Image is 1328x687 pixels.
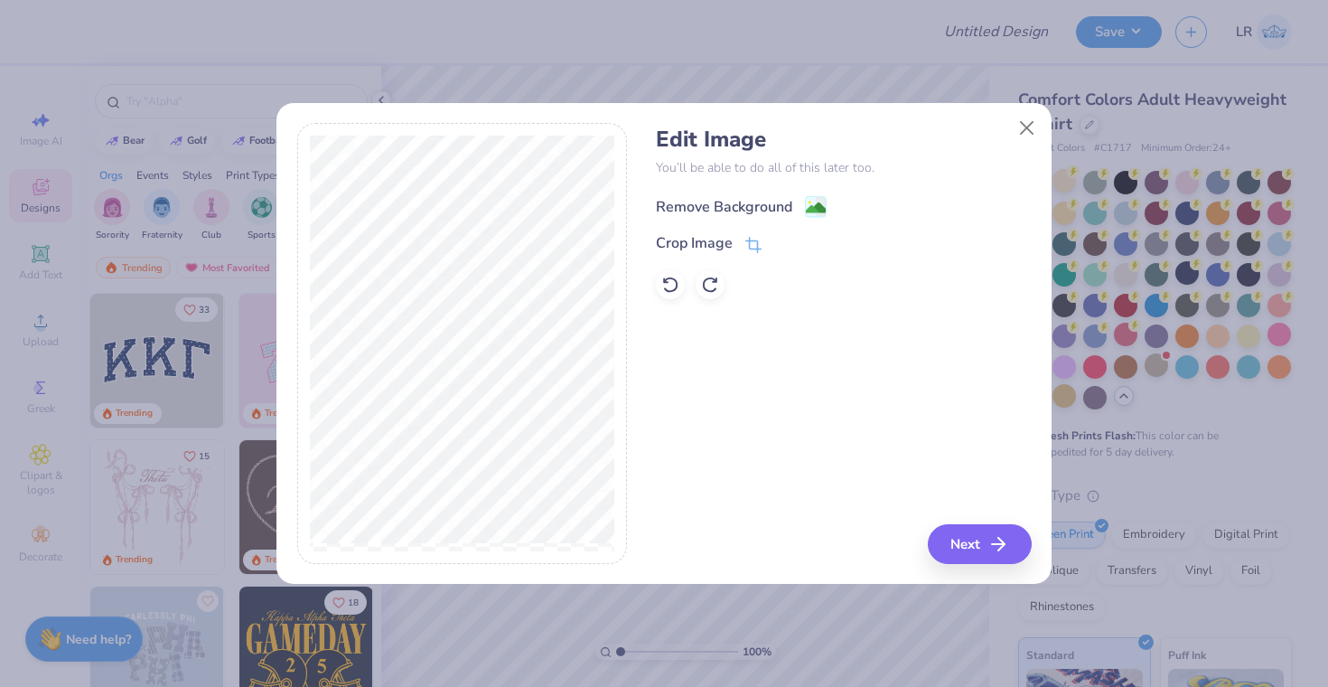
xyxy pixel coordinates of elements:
[656,158,1031,177] p: You’ll be able to do all of this later too.
[656,196,792,218] div: Remove Background
[928,524,1032,564] button: Next
[656,127,1031,153] h4: Edit Image
[656,232,733,254] div: Crop Image
[1010,110,1044,145] button: Close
